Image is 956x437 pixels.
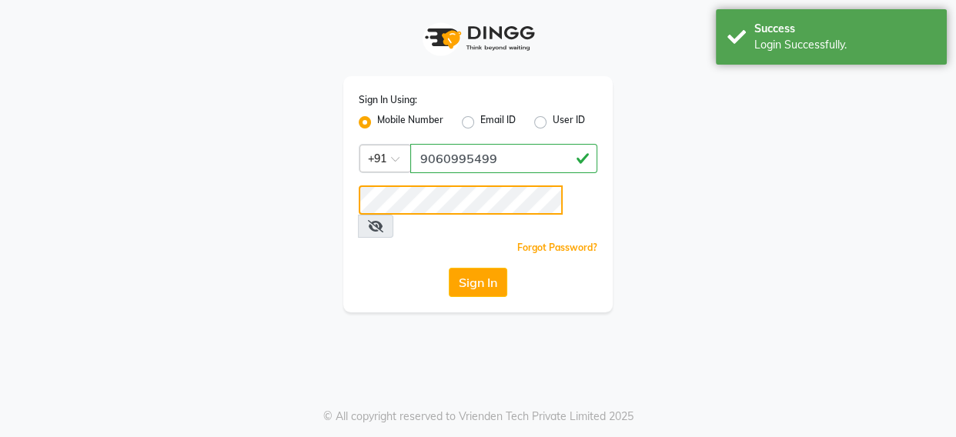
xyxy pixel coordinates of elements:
[359,93,417,107] label: Sign In Using:
[553,113,585,132] label: User ID
[449,268,507,297] button: Sign In
[377,113,443,132] label: Mobile Number
[754,37,935,53] div: Login Successfully.
[410,144,597,173] input: Username
[480,113,516,132] label: Email ID
[517,242,597,253] a: Forgot Password?
[754,21,935,37] div: Success
[416,15,540,61] img: logo1.svg
[359,185,563,215] input: Username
